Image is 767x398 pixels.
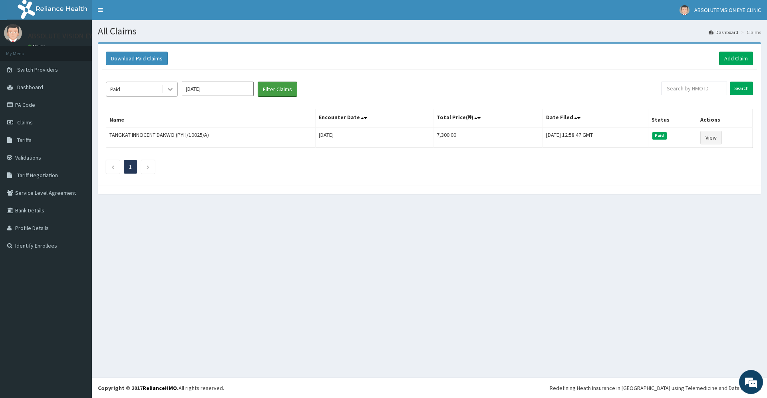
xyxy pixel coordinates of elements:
[739,29,761,36] li: Claims
[28,44,47,49] a: Online
[709,29,738,36] a: Dashboard
[433,127,543,148] td: 7,300.00
[143,384,177,392] a: RelianceHMO
[550,384,761,392] div: Redefining Heath Insurance in [GEOGRAPHIC_DATA] using Telemedicine and Data Science!
[652,132,667,139] span: Paid
[42,45,134,55] div: Chat with us now
[98,384,179,392] strong: Copyright © 2017 .
[719,52,753,65] a: Add Claim
[106,52,168,65] button: Download Paid Claims
[17,136,32,144] span: Tariffs
[92,378,767,398] footer: All rights reserved.
[17,119,33,126] span: Claims
[4,24,22,42] img: User Image
[17,84,43,91] span: Dashboard
[433,109,543,128] th: Total Price(₦)
[182,82,254,96] input: Select Month and Year
[543,109,648,128] th: Date Filed
[700,131,722,144] a: View
[648,109,697,128] th: Status
[98,26,761,36] h1: All Claims
[730,82,753,95] input: Search
[131,4,150,23] div: Minimize live chat window
[694,6,761,14] span: ABSOLUTE VISION EYE CLINIC
[17,66,58,73] span: Switch Providers
[129,163,132,170] a: Page 1 is your current page
[315,109,433,128] th: Encounter Date
[106,127,316,148] td: TANGKAT INNOCENT DAKWO (PYH/10025/A)
[315,127,433,148] td: [DATE]
[258,82,297,97] button: Filter Claims
[697,109,753,128] th: Actions
[662,82,727,95] input: Search by HMO ID
[4,218,152,246] textarea: Type your message and hit 'Enter'
[543,127,648,148] td: [DATE] 12:58:47 GMT
[146,163,150,170] a: Next page
[46,101,110,182] span: We're online!
[106,109,316,128] th: Name
[110,85,120,93] div: Paid
[17,172,58,179] span: Tariff Negotiation
[15,40,32,60] img: d_794563401_company_1708531726252_794563401
[28,32,118,40] p: ABSOLUTE VISION EYE CLINIC
[680,5,690,15] img: User Image
[111,163,115,170] a: Previous page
